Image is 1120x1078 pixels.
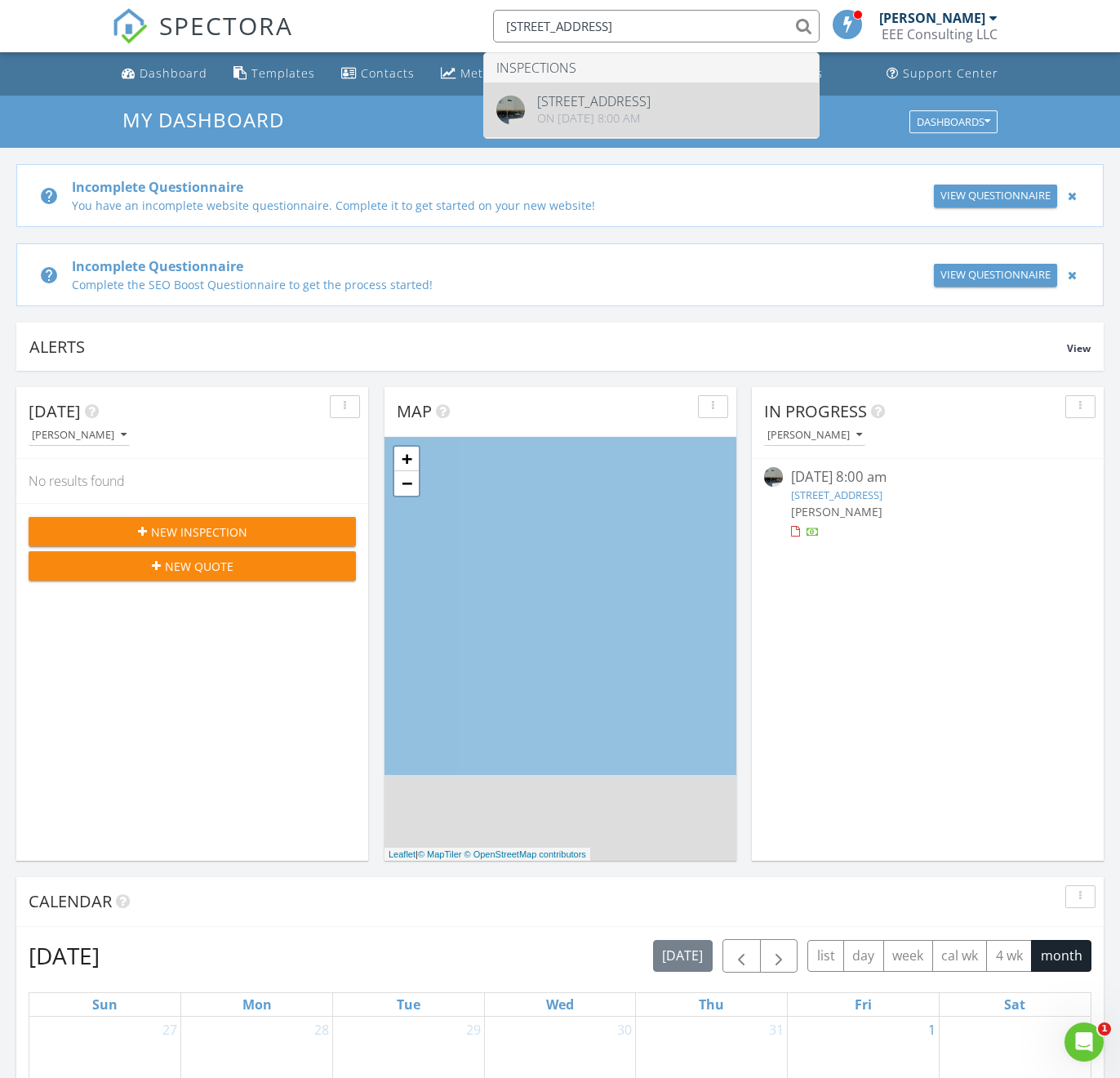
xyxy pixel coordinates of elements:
div: No results found [16,459,368,503]
div: You have an incomplete website questionnaire. Complete it to get started on your new website! [72,197,912,214]
a: Sunday [89,993,121,1016]
a: Wednesday [543,993,577,1016]
a: Zoom out [394,471,419,496]
a: Zoom in [394,447,419,471]
span: Map [397,400,432,422]
li: Inspections [484,53,819,82]
a: Monday [239,993,275,1016]
button: 4 wk [986,940,1032,972]
span: New Quote [165,558,233,575]
div: [PERSON_NAME] [32,430,127,441]
div: EEE Consulting LLC [882,26,998,42]
div: [DATE] 8:00 am [791,467,1064,488]
button: Dashboards [909,110,998,133]
a: Contacts [335,59,421,89]
div: Metrics [460,65,505,81]
a: Go to July 30, 2025 [614,1017,635,1043]
button: week [883,940,933,972]
button: [PERSON_NAME] [29,425,130,447]
a: Go to August 1, 2025 [925,1017,939,1043]
span: My Dashboard [122,106,284,133]
div: [PERSON_NAME] [879,10,985,26]
span: [DATE] [29,400,81,422]
a: View Questionnaire [934,264,1057,287]
div: Templates [251,65,315,81]
button: [DATE] [653,940,713,972]
a: [STREET_ADDRESS] [791,488,882,502]
div: Alerts [29,336,1067,358]
button: New Inspection [29,517,356,546]
h2: [DATE] [29,939,100,972]
i: help [39,186,59,206]
div: Incomplete Questionnaire [72,256,912,276]
a: © OpenStreetMap contributors [464,849,586,859]
div: Support Center [903,65,998,81]
button: Previous month [722,939,761,973]
img: streetview [496,96,525,124]
button: list [807,940,844,972]
span: 1 [1098,1022,1111,1036]
a: Metrics [434,59,512,89]
div: Dashboard [140,65,207,81]
div: View Questionnaire [940,188,1051,204]
div: Incomplete Questionnaire [72,177,912,197]
a: Thursday [696,993,727,1016]
i: help [39,265,59,285]
a: Friday [851,993,875,1016]
div: View Questionnaire [940,267,1051,283]
a: © MapTiler [418,849,462,859]
a: Templates [227,59,322,89]
a: View Questionnaire [934,185,1057,207]
a: Dashboard [115,59,214,89]
a: Support Center [880,59,1005,89]
div: Dashboards [917,116,990,127]
span: Calendar [29,890,112,912]
button: [PERSON_NAME] [764,425,865,447]
a: SPECTORA [112,22,293,56]
iframe: Intercom live chat [1064,1022,1104,1062]
span: SPECTORA [159,8,293,42]
div: Contacts [361,65,415,81]
button: Next month [760,939,798,973]
span: [PERSON_NAME] [791,504,882,519]
button: New Quote [29,551,356,581]
img: The Best Home Inspection Software - Spectora [112,8,148,44]
a: Leaflet [389,849,416,859]
div: | [384,848,590,862]
a: Go to July 29, 2025 [463,1017,484,1043]
div: [PERSON_NAME] [767,430,862,441]
div: On [DATE] 8:00 am [537,112,651,125]
div: Complete the SEO Boost Questionnaire to get the process started! [72,276,912,293]
span: View [1067,341,1091,355]
img: streetview [764,467,783,486]
a: Saturday [1001,993,1029,1016]
a: Tuesday [393,993,424,1016]
a: Go to August 2, 2025 [1077,1017,1091,1043]
button: day [843,940,884,972]
span: In Progress [764,400,867,422]
input: Search everything... [493,10,820,42]
div: [STREET_ADDRESS] [537,95,651,108]
a: Go to July 31, 2025 [766,1017,787,1043]
a: [DATE] 8:00 am [STREET_ADDRESS] [PERSON_NAME] [764,467,1091,540]
button: month [1031,940,1091,972]
button: cal wk [932,940,988,972]
span: New Inspection [151,523,247,541]
a: Go to July 28, 2025 [311,1017,332,1043]
a: Go to July 27, 2025 [159,1017,180,1043]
